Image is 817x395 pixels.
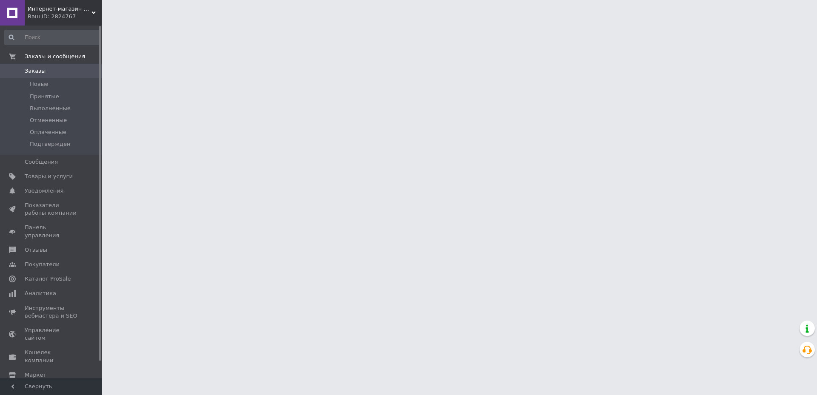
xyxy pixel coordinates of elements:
span: Инструменты вебмастера и SEO [25,304,79,320]
span: Заказы [25,67,46,75]
span: Уведомления [25,187,63,195]
span: Каталог ProSale [25,275,71,283]
span: Заказы и сообщения [25,53,85,60]
span: Товары и услуги [25,173,73,180]
span: Оплаченные [30,128,66,136]
span: Показатели работы компании [25,202,79,217]
span: Аналитика [25,290,56,297]
span: Кошелек компании [25,349,79,364]
span: Покупатели [25,261,60,268]
div: Ваш ID: 2824767 [28,13,102,20]
span: Подтвержден [30,140,70,148]
span: Отзывы [25,246,47,254]
span: Управление сайтом [25,327,79,342]
input: Поиск [4,30,100,45]
span: Принятые [30,93,59,100]
span: Маркет [25,371,46,379]
span: Сообщения [25,158,58,166]
span: Интернет-магазин Фен-шуй [28,5,91,13]
span: Панель управления [25,224,79,239]
span: Выполненные [30,105,71,112]
span: Новые [30,80,49,88]
span: Отмененные [30,117,67,124]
